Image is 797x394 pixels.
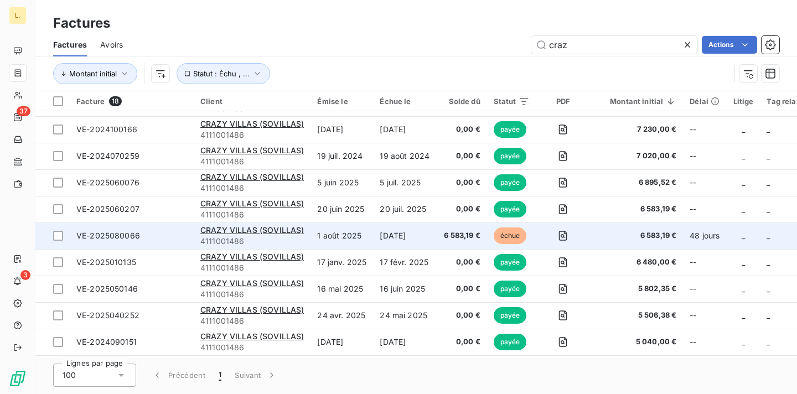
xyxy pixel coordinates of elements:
[444,204,480,215] span: 0,00 €
[200,305,304,314] span: CRAZY VILLAS (SOVILLAS)
[373,302,437,329] td: 24 mai 2025
[310,116,373,143] td: [DATE]
[767,151,770,160] span: _
[76,204,139,214] span: VE-2025060207
[444,230,480,241] span: 6 583,19 €
[310,249,373,276] td: 17 janv. 2025
[212,364,228,387] button: 1
[76,178,139,187] span: VE-2025060076
[444,177,480,188] span: 0,00 €
[494,201,527,217] span: payée
[53,13,110,33] h3: Factures
[543,97,583,106] div: PDF
[310,276,373,302] td: 16 mai 2025
[683,169,726,196] td: --
[373,222,437,249] td: [DATE]
[200,342,304,353] span: 4111001486
[597,124,676,135] span: 7 230,00 €
[373,196,437,222] td: 20 juil. 2025
[76,151,139,160] span: VE-2024070259
[767,284,770,293] span: _
[63,370,76,381] span: 100
[494,334,527,350] span: payée
[742,337,745,346] span: _
[310,222,373,249] td: 1 août 2025
[200,156,304,167] span: 4111001486
[200,97,304,106] div: Client
[76,125,137,134] span: VE-2024100166
[494,121,527,138] span: payée
[76,284,138,293] span: VE-2025050146
[742,231,745,240] span: _
[310,169,373,196] td: 5 juin 2025
[200,146,304,155] span: CRAZY VILLAS (SOVILLAS)
[53,63,137,84] button: Montant initial
[597,177,676,188] span: 6 895,52 €
[767,310,770,320] span: _
[200,225,304,235] span: CRAZY VILLAS (SOVILLAS)
[200,199,304,208] span: CRAZY VILLAS (SOVILLAS)
[53,39,87,50] span: Factures
[683,116,726,143] td: --
[219,370,221,381] span: 1
[767,231,770,240] span: _
[200,183,304,194] span: 4111001486
[597,283,676,294] span: 5 802,35 €
[76,97,105,106] span: Facture
[200,289,304,300] span: 4111001486
[76,231,140,240] span: VE-2025080066
[193,69,250,78] span: Statut : Échu , ...
[767,204,770,214] span: _
[17,106,30,116] span: 37
[597,151,676,162] span: 7 020,00 €
[200,119,304,128] span: CRAZY VILLAS (SOVILLAS)
[145,364,212,387] button: Précédent
[69,69,117,78] span: Montant initial
[767,337,770,346] span: _
[20,270,30,280] span: 3
[373,169,437,196] td: 5 juil. 2025
[742,151,745,160] span: _
[742,257,745,267] span: _
[200,172,304,182] span: CRAZY VILLAS (SOVILLAS)
[444,151,480,162] span: 0,00 €
[494,227,527,244] span: échue
[742,125,745,134] span: _
[767,178,770,187] span: _
[494,307,527,324] span: payée
[200,315,304,326] span: 4111001486
[76,337,137,346] span: VE-2024090151
[76,257,136,267] span: VE-2025010135
[373,116,437,143] td: [DATE]
[380,97,431,106] div: Échue le
[759,356,786,383] iframe: Intercom live chat
[200,331,304,341] span: CRAZY VILLAS (SOVILLAS)
[742,204,745,214] span: _
[200,209,304,220] span: 4111001486
[767,257,770,267] span: _
[444,336,480,348] span: 0,00 €
[444,257,480,268] span: 0,00 €
[597,257,676,268] span: 6 480,00 €
[597,310,676,321] span: 5 506,38 €
[200,278,304,288] span: CRAZY VILLAS (SOVILLAS)
[100,39,123,50] span: Avoirs
[597,230,676,241] span: 6 583,19 €
[373,249,437,276] td: 17 févr. 2025
[767,125,770,134] span: _
[702,36,757,54] button: Actions
[597,204,676,215] span: 6 583,19 €
[683,355,726,382] td: --
[494,281,527,297] span: payée
[494,174,527,191] span: payée
[200,262,304,273] span: 4111001486
[597,336,676,348] span: 5 040,00 €
[733,97,754,106] div: Litige
[531,36,697,54] input: Rechercher
[76,310,139,320] span: VE-2025040252
[200,252,304,261] span: CRAZY VILLAS (SOVILLAS)
[373,143,437,169] td: 19 août 2024
[177,63,270,84] button: Statut : Échu , ...
[742,284,745,293] span: _
[683,329,726,355] td: --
